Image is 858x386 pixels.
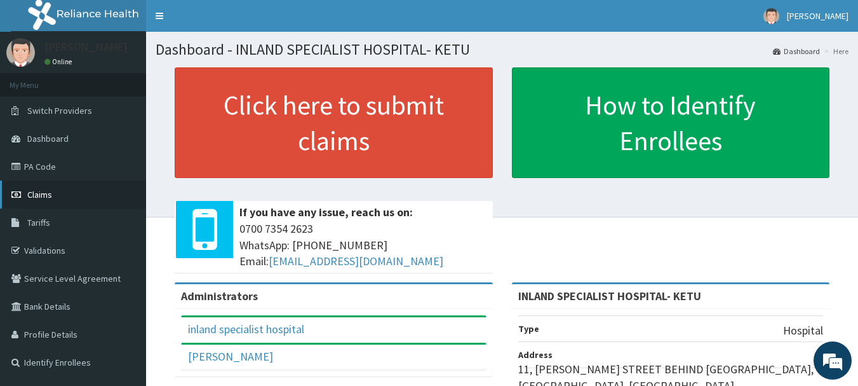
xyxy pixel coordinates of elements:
[156,41,848,58] h1: Dashboard - INLAND SPECIALIST HOSPITAL- KETU
[239,205,413,219] b: If you have any issue, reach us on:
[518,289,701,303] strong: INLAND SPECIALIST HOSPITAL- KETU
[23,64,51,95] img: d_794563401_company_1708531726252_794563401
[27,189,52,200] span: Claims
[74,113,175,242] span: We're online!
[188,349,273,364] a: [PERSON_NAME]
[821,46,848,57] li: Here
[763,8,779,24] img: User Image
[44,41,128,53] p: [PERSON_NAME]
[787,10,848,22] span: [PERSON_NAME]
[6,254,242,298] textarea: Type your message and hit 'Enter'
[175,67,493,178] a: Click here to submit claims
[44,57,75,66] a: Online
[6,38,35,67] img: User Image
[208,6,239,37] div: Minimize live chat window
[27,217,50,228] span: Tariffs
[518,323,539,334] b: Type
[239,221,486,270] span: 0700 7354 2623 WhatsApp: [PHONE_NUMBER] Email:
[27,105,92,116] span: Switch Providers
[66,71,213,88] div: Chat with us now
[773,46,820,57] a: Dashboard
[783,322,823,339] p: Hospital
[27,133,69,144] span: Dashboard
[181,289,258,303] b: Administrators
[188,322,304,336] a: inland specialist hospital
[269,254,443,268] a: [EMAIL_ADDRESS][DOMAIN_NAME]
[518,349,553,361] b: Address
[512,67,830,178] a: How to Identify Enrollees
